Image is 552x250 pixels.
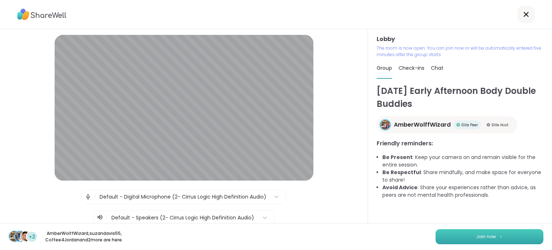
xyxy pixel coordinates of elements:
p: The room is now open. You can join now or will be automatically entered five minutes after the gr... [377,45,543,58]
a: AmberWolffWizardAmberWolffWizardElite PeerElite PeerElite HostElite Host [377,116,517,133]
img: ShareWell Logomark [499,235,503,238]
b: Be Present [382,154,413,161]
span: | [94,190,96,204]
span: +2 [29,233,35,241]
span: Join now [476,233,496,240]
span: Elite Host [492,122,509,128]
img: Coffee4Jordan [21,231,31,241]
img: Elite Host [487,123,490,127]
img: AmberWolffWizard [381,120,390,129]
img: Elite Peer [456,123,460,127]
button: Join now [436,229,543,244]
span: Check-ins [399,64,424,72]
img: suzandavis55 [15,231,25,241]
span: Group [377,64,392,72]
b: Avoid Advice [382,184,418,191]
h1: [DATE] Early Afternoon Body Double Buddies [377,85,543,110]
p: AmberWolffWizard , suzandavis55 , Coffee4Jordan and 2 more are here. [44,230,124,243]
h3: Lobby [377,35,543,44]
img: ShareWell Logo [17,6,66,23]
div: Default - Digital Microphone (2- Cirrus Logic High Definition Audio) [100,193,266,201]
span: Elite Peer [461,122,478,128]
span: Chat [431,64,443,72]
b: Be Respectful [382,169,421,176]
li: : Share mindfully, and make space for everyone to share! [382,169,543,184]
span: AmberWolffWizard [394,121,451,129]
li: : Share your experiences rather than advice, as peers are not mental health professionals. [382,184,543,199]
img: Microphone [85,190,91,204]
img: AmberWolffWizard [9,231,19,241]
h3: Friendly reminders: [377,139,543,148]
li: : Keep your camera on and remain visible for the entire session. [382,154,543,169]
span: | [106,213,108,222]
